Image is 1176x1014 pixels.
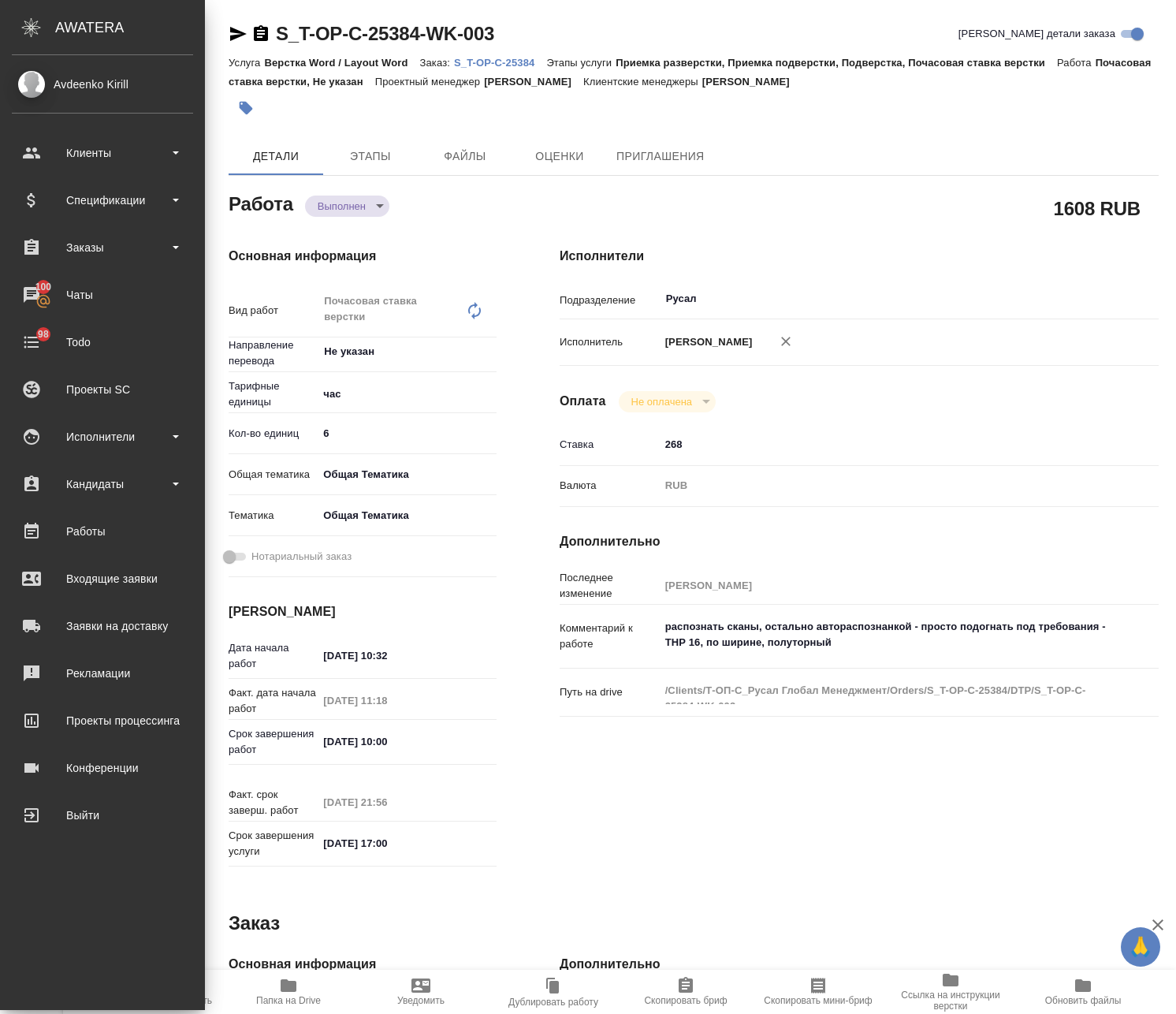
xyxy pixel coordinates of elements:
input: ✎ Введи что-нибудь [318,422,497,445]
a: Проекты SC [4,370,201,409]
a: S_T-OP-C-25384-WK-003 [276,23,494,44]
input: Пустое поле [660,574,1109,597]
span: Обновить файлы [1045,995,1122,1006]
textarea: распознать сканы, остально автораспознанкой - просто подогнать под требования - ТНР 16, по ширине... [660,613,1109,656]
h4: Основная информация [229,955,497,974]
div: Заявки на доставку [12,614,193,638]
p: Этапы услуги [546,57,616,69]
input: ✎ Введи что-нибудь [318,644,456,667]
a: Рекламации [4,654,201,693]
button: Уведомить [355,970,487,1014]
input: ✎ Введи что-нибудь [318,832,456,855]
div: Общая Тематика [318,502,497,529]
p: Вид работ [229,303,318,319]
span: Приглашения [616,147,705,166]
h4: [PERSON_NAME] [229,602,497,621]
p: Приемка разверстки, Приемка подверстки, Подверстка, Почасовая ставка верстки [616,57,1057,69]
span: Папка на Drive [256,995,321,1006]
p: Комментарий к работе [560,621,660,652]
p: Дата начала работ [229,640,318,672]
span: 🙏 [1127,930,1154,964]
p: Подразделение [560,293,660,308]
p: Тематика [229,508,318,524]
span: Ссылка на инструкции верстки [894,990,1007,1012]
input: ✎ Введи что-нибудь [318,730,456,753]
div: Todo [12,330,193,354]
h2: Заказ [229,911,280,936]
button: Скопировать ссылку для ЯМессенджера [229,24,247,43]
div: Заказы [12,236,193,259]
p: Тарифные единицы [229,378,318,410]
h2: 1608 RUB [1054,195,1141,222]
button: Open [488,350,491,353]
button: Дублировать работу [487,970,620,1014]
p: Заказ: [420,57,454,69]
span: [PERSON_NAME] детали заказа [958,26,1115,42]
p: Последнее изменение [560,570,660,602]
span: Нотариальный заказ [251,549,352,565]
p: Кол-во единиц [229,426,318,442]
p: Услуга [229,57,264,69]
div: Спецификации [12,188,193,212]
a: Заявки на доставку [4,606,201,646]
h4: Оплата [560,392,606,411]
p: [PERSON_NAME] [660,334,753,350]
div: Кандидаты [12,472,193,496]
a: Выйти [4,796,201,835]
button: Выполнен [313,199,370,213]
span: Этапы [333,147,408,166]
p: Работа [1057,57,1096,69]
span: Уведомить [397,995,445,1006]
div: Рекламации [12,662,193,685]
button: Open [1100,297,1103,300]
h2: Работа [229,188,293,217]
span: Детали [238,147,314,166]
h4: Исполнители [560,247,1159,266]
a: 100Чаты [4,275,201,315]
p: Направление перевода [229,337,318,369]
p: Верстка Word / Layout Word [264,57,419,69]
p: [PERSON_NAME] [702,76,802,88]
h4: Основная информация [229,247,497,266]
span: 100 [26,279,61,295]
div: RUB [660,472,1109,499]
p: Срок завершения услуги [229,828,318,859]
span: Скопировать бриф [644,995,727,1006]
span: Файлы [427,147,503,166]
button: Скопировать бриф [620,970,752,1014]
div: Проекты процессинга [12,709,193,733]
p: Исполнитель [560,334,660,350]
a: S_T-OP-C-25384 [454,55,546,69]
p: Факт. дата начала работ [229,685,318,717]
div: час [318,381,497,408]
p: [PERSON_NAME] [484,76,583,88]
div: Выйти [12,803,193,827]
span: Скопировать мини-бриф [764,995,872,1006]
div: Avdeenko Kirill [12,76,193,93]
p: Клиентские менеджеры [583,76,702,88]
div: AWATERA [55,12,205,43]
span: 98 [28,326,58,342]
div: Проекты SC [12,378,193,401]
div: Работы [12,520,193,543]
p: Путь на drive [560,684,660,700]
div: Выполнен [305,196,389,217]
button: Папка на Drive [222,970,355,1014]
a: Входящие заявки [4,559,201,598]
p: Ставка [560,437,660,453]
button: 🙏 [1121,927,1160,967]
div: Клиенты [12,141,193,165]
a: Конференции [4,748,201,788]
a: 98Todo [4,322,201,362]
div: Исполнители [12,425,193,449]
input: Пустое поле [318,689,456,712]
a: Работы [4,512,201,551]
p: Факт. срок заверш. работ [229,787,318,818]
p: Общая тематика [229,467,318,483]
button: Ссылка на инструкции верстки [884,970,1017,1014]
span: Дублировать работу [508,997,598,1008]
div: Чаты [12,283,193,307]
p: Проектный менеджер [375,76,484,88]
div: Выполнен [619,391,716,412]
